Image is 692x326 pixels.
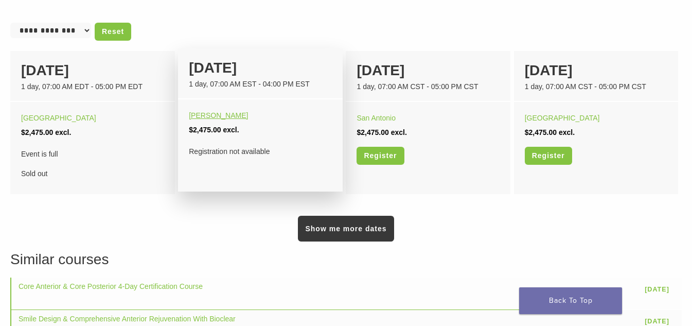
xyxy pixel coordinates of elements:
span: $2,475.00 [357,128,388,136]
a: Register [525,147,572,165]
div: 1 day, 07:00 AM EDT - 05:00 PM EDT [21,81,164,92]
div: 1 day, 07:00 AM CST - 05:00 PM CST [525,81,668,92]
a: [PERSON_NAME] [189,111,248,119]
h3: Similar courses [10,249,682,270]
div: [DATE] [525,60,668,81]
div: [DATE] [21,60,164,81]
a: Smile Design & Comprehensive Anterior Rejuvenation With Bioclear [19,315,236,323]
a: Show me more dates [298,216,394,242]
a: Reset [95,23,131,41]
span: Event is full [21,147,164,161]
span: $2,475.00 [525,128,557,136]
span: $2,475.00 [21,128,53,136]
a: Core Anterior & Core Posterior 4-Day Certification Course [19,282,203,290]
span: $2,475.00 [189,126,221,134]
div: [DATE] [357,60,500,81]
a: [GEOGRAPHIC_DATA] [21,114,96,122]
div: 1 day, 07:00 AM CST - 05:00 PM CST [357,81,500,92]
a: Register [357,147,404,165]
div: 1 day, 07:00 AM EST - 04:00 PM EST [189,79,332,90]
span: excl. [391,128,407,136]
span: excl. [559,128,575,136]
a: San Antonio [357,114,396,122]
a: [DATE] [640,281,675,297]
div: Registration not available [189,144,332,159]
a: [GEOGRAPHIC_DATA] [525,114,600,122]
div: [DATE] [189,57,332,79]
span: excl. [55,128,71,136]
div: Sold out [21,147,164,181]
a: Back To Top [519,287,622,314]
span: excl. [223,126,239,134]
